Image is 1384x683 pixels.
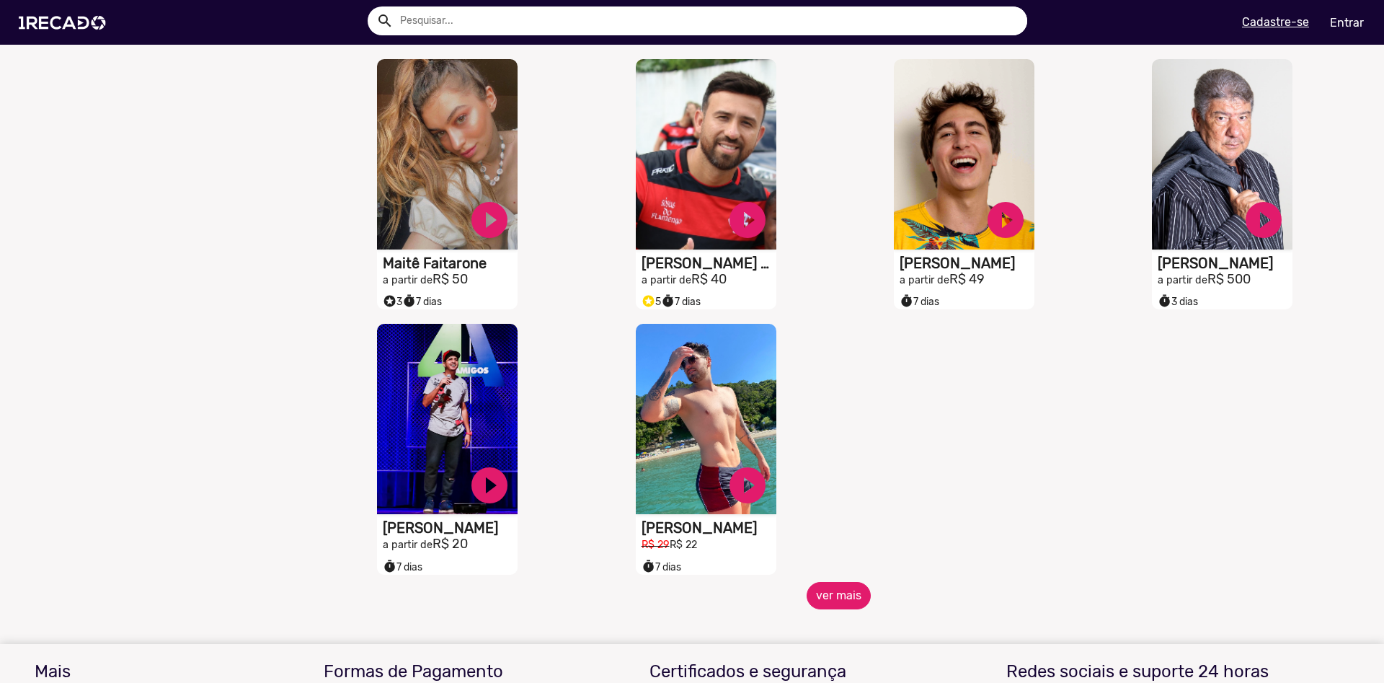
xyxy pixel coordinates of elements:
a: play_circle_filled [468,198,511,242]
small: stars [642,294,655,308]
h3: Formas de Pagamento [257,661,570,682]
u: Cadastre-se [1242,15,1309,29]
video: S1RECADO vídeos dedicados para fãs e empresas [636,59,776,250]
mat-icon: Example home icon [376,12,394,30]
i: timer [402,291,416,308]
video: S1RECADO vídeos dedicados para fãs e empresas [894,59,1034,250]
small: timer [900,294,913,308]
small: R$ 29 [642,539,670,551]
i: timer [642,556,655,573]
h1: [PERSON_NAME] Da Torcida [642,255,776,272]
small: a partir de [642,274,691,286]
small: stars [383,294,396,308]
h3: Certificados e segurança [592,661,905,682]
small: timer [1158,294,1171,308]
span: 7 dias [661,296,701,308]
a: play_circle_filled [984,198,1027,242]
i: Selo super talento [642,291,655,308]
a: play_circle_filled [1242,198,1285,242]
span: 3 dias [1158,296,1198,308]
button: ver mais [807,582,871,609]
a: play_circle_filled [468,464,511,507]
small: a partir de [383,274,432,286]
small: timer [661,294,675,308]
i: timer [1158,291,1171,308]
h3: Mais [35,661,236,682]
h1: [PERSON_NAME] [1158,255,1292,272]
i: timer [661,291,675,308]
h2: R$ 50 [383,272,518,288]
h1: [PERSON_NAME] [383,519,518,537]
a: play_circle_filled [726,464,769,507]
span: 7 dias [642,561,681,573]
small: a partir de [383,539,432,551]
small: a partir de [1158,274,1207,286]
video: S1RECADO vídeos dedicados para fãs e empresas [1152,59,1292,250]
span: 3 [383,296,402,308]
h2: R$ 40 [642,272,776,288]
video: S1RECADO vídeos dedicados para fãs e empresas [636,324,776,514]
h3: Redes sociais e suporte 24 horas [926,661,1349,682]
video: S1RECADO vídeos dedicados para fãs e empresas [377,324,518,514]
video: S1RECADO vídeos dedicados para fãs e empresas [377,59,518,250]
i: timer [900,291,913,308]
h2: R$ 49 [900,272,1034,288]
span: 5 [642,296,661,308]
i: Selo super talento [383,291,396,308]
h1: [PERSON_NAME] [900,255,1034,272]
h1: [PERSON_NAME] [642,519,776,537]
h2: R$ 20 [383,537,518,552]
input: Pesquisar... [389,6,1027,35]
h1: Maitê Faitarone [383,255,518,272]
span: 7 dias [900,296,939,308]
small: timer [642,560,655,573]
h2: R$ 500 [1158,272,1292,288]
small: a partir de [900,274,949,286]
a: play_circle_filled [726,198,769,242]
button: Example home icon [371,7,396,32]
span: 7 dias [402,296,442,308]
small: timer [402,294,416,308]
i: timer [383,556,396,573]
small: timer [383,560,396,573]
small: R$ 22 [670,539,697,551]
a: Entrar [1321,10,1373,35]
span: 7 dias [383,561,422,573]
